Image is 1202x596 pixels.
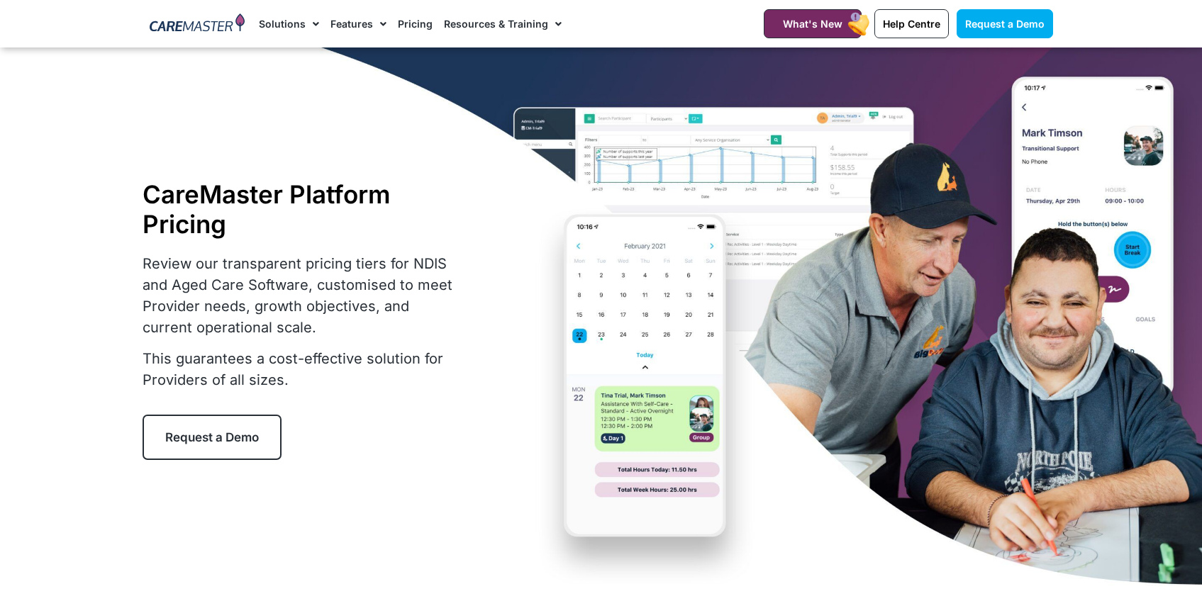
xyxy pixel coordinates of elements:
[143,415,282,460] a: Request a Demo
[883,18,940,30] span: Help Centre
[165,430,259,444] span: Request a Demo
[764,9,862,38] a: What's New
[783,18,842,30] span: What's New
[965,18,1045,30] span: Request a Demo
[143,348,462,390] p: This guarantees a cost-effective solution for Providers of all sizes.
[143,179,462,239] h1: CareMaster Platform Pricing
[143,253,462,338] p: Review our transparent pricing tiers for NDIS and Aged Care Software, customised to meet Provider...
[150,13,245,35] img: CareMaster Logo
[874,9,949,38] a: Help Centre
[957,9,1053,38] a: Request a Demo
